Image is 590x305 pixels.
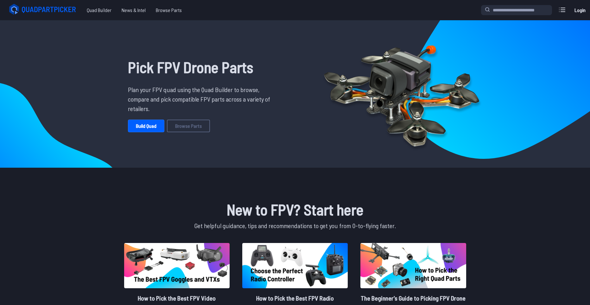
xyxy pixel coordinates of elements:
[151,4,187,16] a: Browse Parts
[82,4,117,16] a: Quad Builder
[242,243,348,288] img: image of post
[310,31,493,157] img: Quadcopter
[117,4,151,16] a: News & Intel
[360,243,466,288] img: image of post
[128,56,275,78] h1: Pick FPV Drone Parts
[123,221,467,230] p: Get helpful guidance, tips and recommendations to get you from 0-to-flying faster.
[124,243,230,288] img: image of post
[572,4,587,16] a: Login
[128,85,275,113] p: Plan your FPV quad using the Quad Builder to browse, compare and pick compatible FPV parts across...
[128,120,164,132] a: Build Quad
[123,198,467,221] h1: New to FPV? Start here
[167,120,210,132] a: Browse Parts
